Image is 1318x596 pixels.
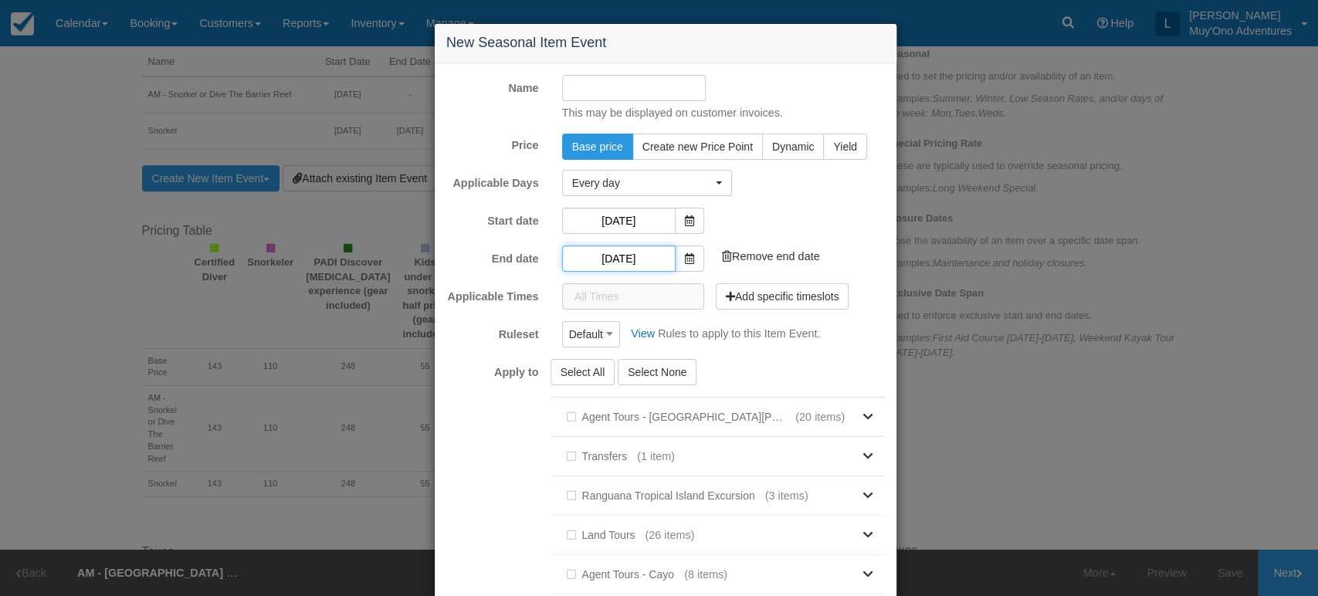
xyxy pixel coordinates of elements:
button: Yield [823,134,867,160]
label: Apply to [435,359,551,381]
span: Base price [572,141,623,153]
span: (20 items) [795,409,845,425]
a: Remove end date [716,244,826,269]
button: Create new Price Point [632,134,763,160]
label: Ruleset [435,321,551,343]
span: Default [569,327,603,342]
label: Applicable Days [435,170,551,191]
button: Base price [562,134,633,160]
span: Agent Tours - San Pedro/Caye Caulker/Belize City Tours [562,405,796,428]
p: Rules to apply to this Item Event. [658,326,820,342]
span: (1 item) [637,449,675,465]
label: Start date [435,208,551,229]
span: Every day [572,175,712,191]
p: This may be displayed on customer invoices. [551,105,886,121]
label: Agent Tours - [GEOGRAPHIC_DATA][PERSON_NAME] Caulker/[GEOGRAPHIC_DATA] City Tours [562,405,796,428]
button: Dynamic [762,134,824,160]
button: Select None [618,359,696,385]
button: Add specific timeslots [716,283,849,310]
label: Land Tours [562,523,645,547]
label: Price [435,132,551,154]
h4: New Seasonal Item Event [446,36,885,51]
span: (3 items) [765,488,808,504]
label: End date [435,246,551,267]
label: Agent Tours - Cayo [562,563,684,586]
label: Ranguana Tropical Island Excursion [562,484,765,507]
label: Name [435,75,551,97]
span: Dynamic [772,141,814,153]
button: Select All [551,359,615,385]
span: Create new Price Point [642,141,753,153]
span: Yield [833,141,857,153]
label: Applicable Times [435,283,551,305]
label: Transfers [562,445,638,468]
span: (26 items) [645,527,694,544]
span: (8 items) [684,567,727,583]
button: Every day [562,170,732,196]
button: Default [562,321,621,347]
a: View [623,327,655,340]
